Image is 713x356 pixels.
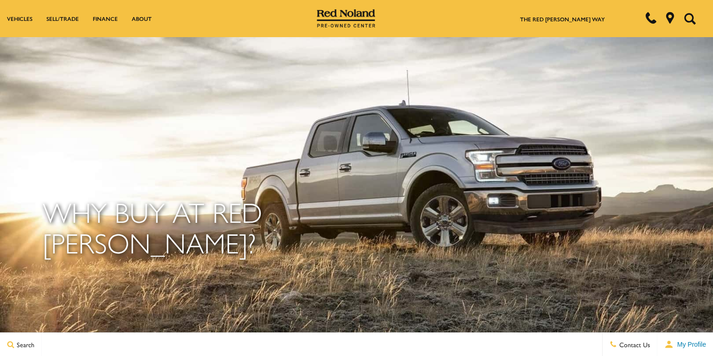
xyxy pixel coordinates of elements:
[617,340,650,349] span: Contact Us
[674,341,706,348] span: My Profile
[43,191,262,262] span: Why Buy at Red [PERSON_NAME]?
[317,13,375,22] a: Red Noland Pre-Owned
[14,340,34,349] span: Search
[657,333,713,356] button: user-profile-menu
[520,15,605,23] a: The Red [PERSON_NAME] Way
[681,0,699,37] button: Open the search field
[317,9,375,28] img: Red Noland Pre-Owned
